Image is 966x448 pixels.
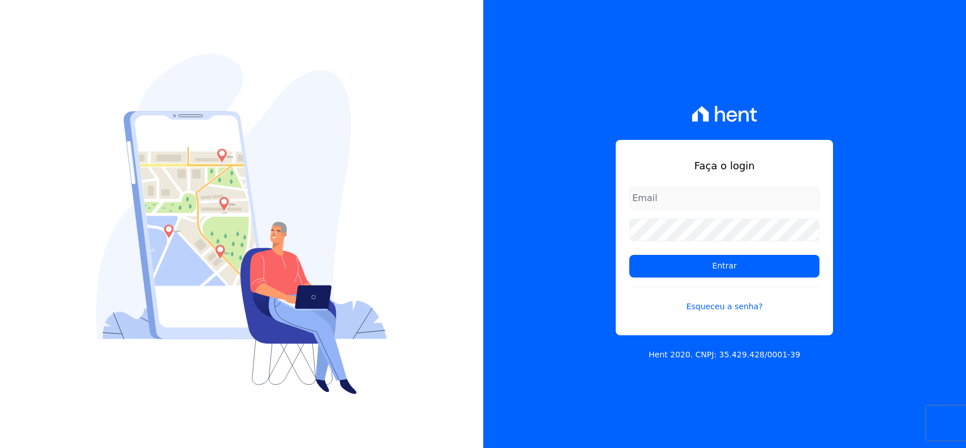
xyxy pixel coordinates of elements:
img: Login [96,54,387,394]
input: Email [629,187,819,210]
p: Hent 2020. CNPJ: 35.429.428/0001-39 [649,349,800,361]
a: Esqueceu a senha? [629,287,819,313]
input: Entrar [629,255,819,278]
h1: Faça o login [629,158,819,173]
